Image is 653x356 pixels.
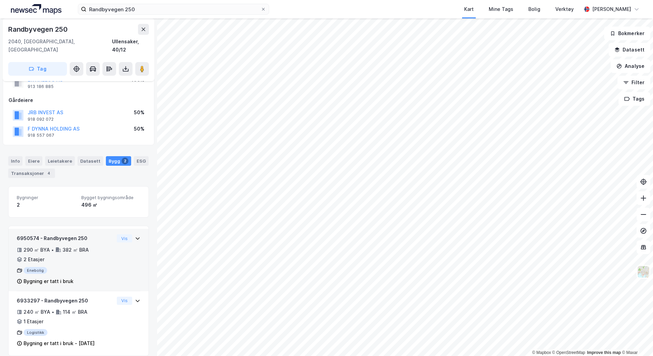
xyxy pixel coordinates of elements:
div: 913 186 885 [28,84,54,89]
div: 918 557 067 [28,133,54,138]
div: Eiere [25,156,42,166]
button: Analyse [611,59,650,73]
input: Søk på adresse, matrikkel, gårdeiere, leietakere eller personer [86,4,261,14]
div: 50% [134,125,144,133]
button: Vis [117,234,132,242]
div: 2 [122,158,128,164]
div: 240 ㎡ BYA [24,308,50,316]
iframe: Chat Widget [619,323,653,356]
div: [PERSON_NAME] [592,5,631,13]
div: Bygg [106,156,131,166]
div: Kart [464,5,474,13]
div: Datasett [78,156,103,166]
div: Ullensaker, 40/12 [112,38,149,54]
div: Verktøy [555,5,574,13]
div: Leietakere [45,156,75,166]
div: 2 Etasjer [24,255,44,264]
button: Vis [117,297,132,305]
div: 496 ㎡ [81,201,140,209]
div: 290 ㎡ BYA [24,246,50,254]
div: 918 092 072 [28,117,54,122]
div: Gårdeiere [9,96,149,104]
a: Improve this map [587,350,621,355]
div: 382 ㎡ BRA [62,246,89,254]
img: Z [637,265,650,278]
div: • [51,247,54,253]
a: Mapbox [532,350,551,355]
div: 6933297 - Randbyvegen 250 [17,297,114,305]
button: Tags [619,92,650,106]
div: Transaksjoner [8,168,55,178]
div: Bolig [528,5,540,13]
div: • [52,309,54,315]
span: Bygget bygningsområde [81,195,140,201]
button: Datasett [609,43,650,57]
div: Bygning er tatt i bruk [24,277,73,285]
div: Kontrollprogram for chat [619,323,653,356]
div: Mine Tags [489,5,513,13]
button: Filter [617,76,650,89]
button: Tag [8,62,67,76]
a: OpenStreetMap [552,350,585,355]
div: Bygning er tatt i bruk - [DATE] [24,339,95,347]
div: 2 [17,201,76,209]
div: 4 [45,170,52,177]
button: Bokmerker [604,27,650,40]
span: Bygninger [17,195,76,201]
div: 2040, [GEOGRAPHIC_DATA], [GEOGRAPHIC_DATA] [8,38,112,54]
div: 50% [134,108,144,117]
div: Info [8,156,23,166]
div: 114 ㎡ BRA [63,308,87,316]
img: logo.a4113a55bc3d86da70a041830d287a7e.svg [11,4,61,14]
div: 6950574 - Randbyvegen 250 [17,234,114,242]
div: Randbyvegen 250 [8,24,69,35]
div: 1 Etasjer [24,317,43,326]
div: ESG [134,156,149,166]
